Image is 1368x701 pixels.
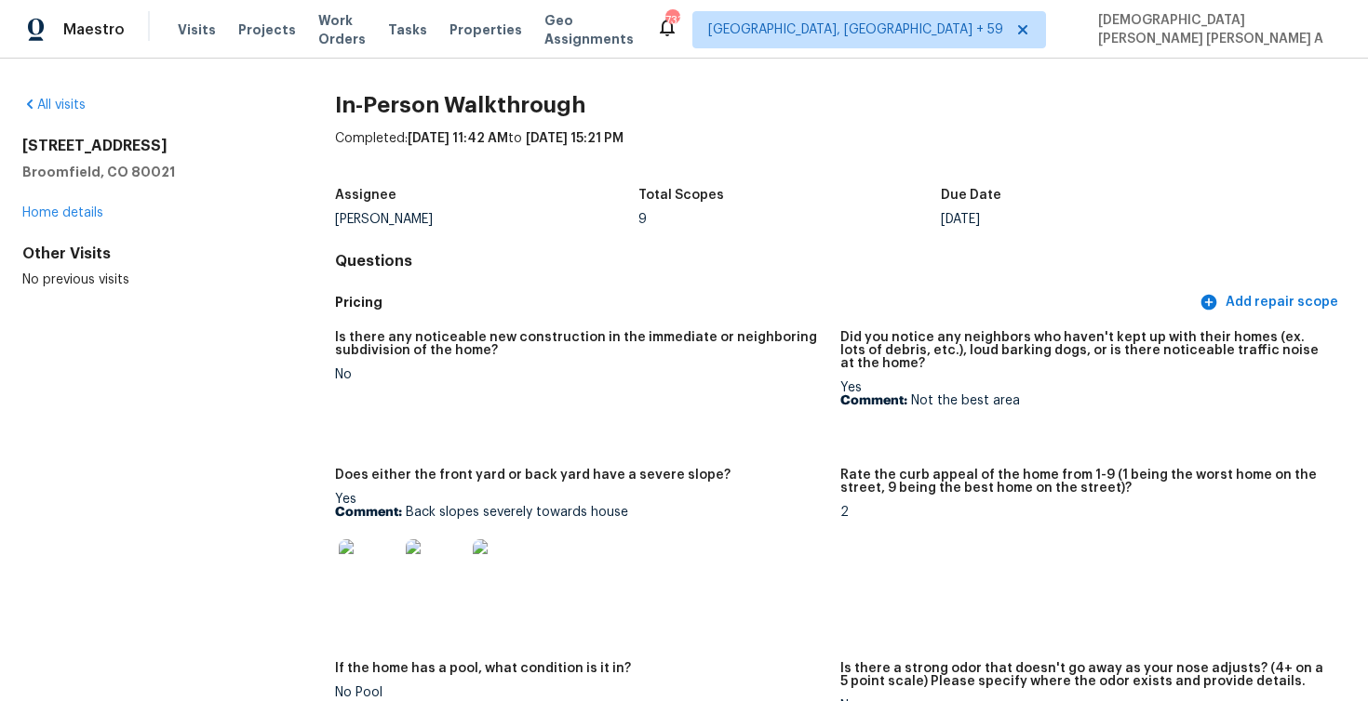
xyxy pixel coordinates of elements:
[840,506,1331,519] div: 2
[1196,285,1346,320] button: Add repair scope
[941,213,1244,226] div: [DATE]
[335,662,631,675] h5: If the home has a pool, what condition is it in?
[178,20,216,39] span: Visits
[638,189,724,202] h5: Total Scopes
[449,20,522,39] span: Properties
[1091,11,1340,48] span: [DEMOGRAPHIC_DATA][PERSON_NAME] [PERSON_NAME] A
[840,662,1331,688] h5: Is there a strong odor that doesn't go away as your nose adjusts? (4+ on a 5 point scale) Please ...
[318,11,366,48] span: Work Orders
[335,331,825,357] h5: Is there any noticeable new construction in the immediate or neighboring subdivision of the home?
[335,368,825,381] div: No
[238,20,296,39] span: Projects
[1203,291,1338,314] span: Add repair scope
[335,129,1346,178] div: Completed: to
[335,189,396,202] h5: Assignee
[840,381,1331,407] div: Yes
[63,20,125,39] span: Maestro
[335,506,825,519] p: Back slopes severely towards house
[335,506,402,519] b: Comment:
[335,213,638,226] div: [PERSON_NAME]
[335,686,825,699] div: No Pool
[665,11,678,30] div: 733
[544,11,634,48] span: Geo Assignments
[22,163,275,181] h5: Broomfield, CO 80021
[941,189,1001,202] h5: Due Date
[22,245,275,263] div: Other Visits
[840,469,1331,495] h5: Rate the curb appeal of the home from 1-9 (1 being the worst home on the street, 9 being the best...
[22,99,86,112] a: All visits
[840,394,907,407] b: Comment:
[526,132,624,145] span: [DATE] 15:21 PM
[388,23,427,36] span: Tasks
[22,273,129,286] span: No previous visits
[840,394,1331,407] p: Not the best area
[335,252,1346,271] h4: Questions
[840,331,1331,370] h5: Did you notice any neighbors who haven't kept up with their homes (ex. lots of debris, etc.), lou...
[335,96,1346,114] h2: In-Person Walkthrough
[335,469,731,482] h5: Does either the front yard or back yard have a severe slope?
[408,132,508,145] span: [DATE] 11:42 AM
[22,137,275,155] h2: [STREET_ADDRESS]
[335,293,1196,312] h5: Pricing
[638,213,942,226] div: 9
[708,20,1003,39] span: [GEOGRAPHIC_DATA], [GEOGRAPHIC_DATA] + 59
[335,493,825,610] div: Yes
[22,206,103,219] a: Home details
